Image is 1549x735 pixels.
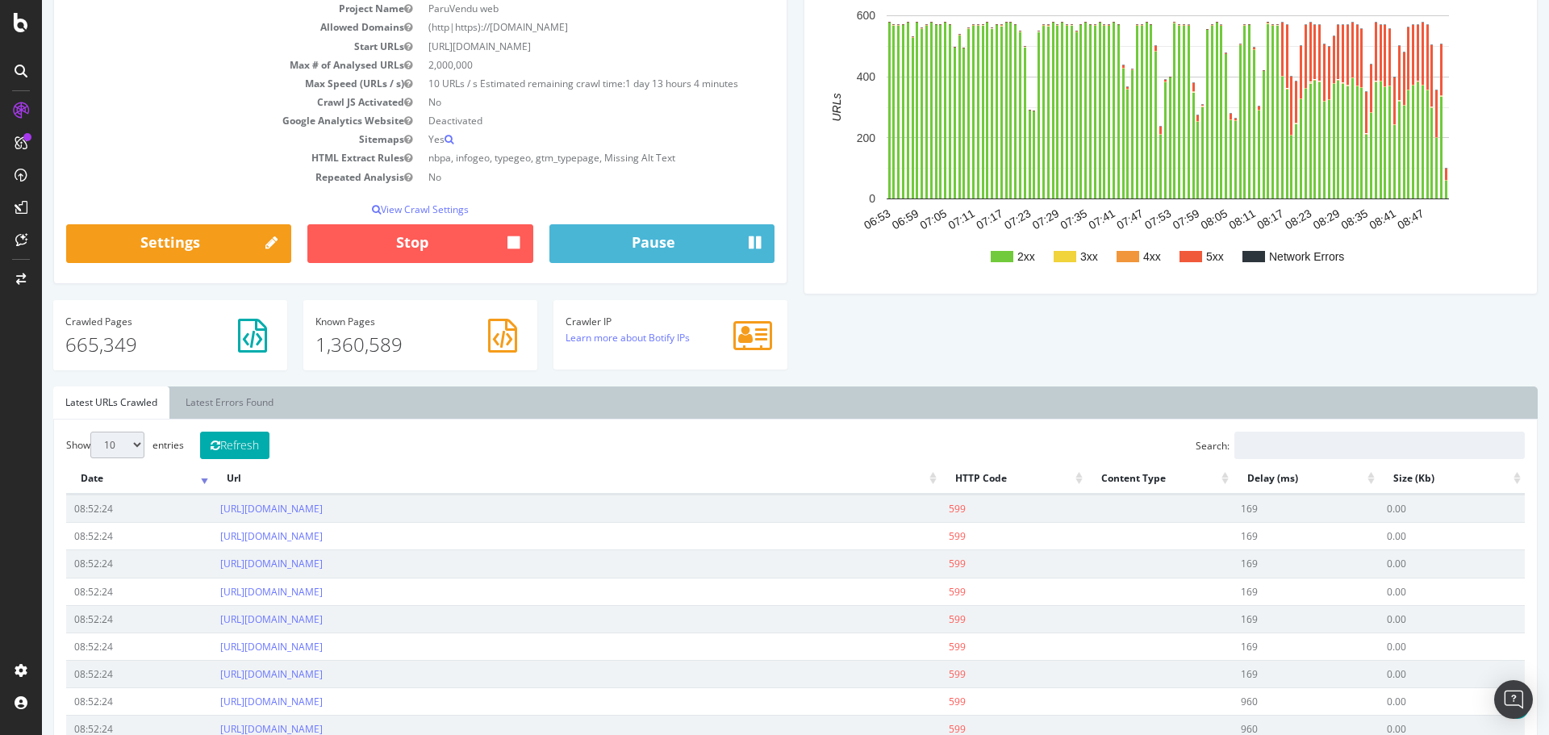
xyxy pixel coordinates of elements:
text: 08:11 [1184,207,1216,232]
button: Pause [507,224,733,263]
td: Sitemaps [24,130,378,148]
td: Allowed Domains [24,18,378,36]
text: Network Errors [1227,250,1302,263]
label: Show entries [24,432,142,458]
text: 600 [815,10,834,23]
td: 169 [1191,522,1337,549]
text: URLs [788,94,801,122]
td: 08:52:24 [24,660,170,687]
a: Latest Errors Found [132,386,244,419]
a: Settings [24,224,249,263]
span: 599 [907,640,924,654]
label: Search: [1154,432,1483,459]
span: 599 [907,695,924,708]
text: 07:29 [988,207,1020,232]
span: 599 [907,557,924,570]
th: Delay (ms): activate to sort column ascending [1191,463,1337,495]
td: 169 [1191,660,1337,687]
td: 0.00 [1337,578,1483,605]
text: 07:17 [932,207,963,232]
text: 07:47 [1072,207,1104,232]
text: 07:35 [1017,207,1048,232]
td: 0.00 [1337,549,1483,577]
td: (http|https)://[DOMAIN_NAME] [378,18,733,36]
span: 599 [907,585,924,599]
text: 0 [827,193,833,206]
span: 599 [907,529,924,543]
div: Open Intercom Messenger [1494,680,1533,719]
td: Google Analytics Website [24,111,378,130]
td: 08:52:24 [24,687,170,715]
a: [URL][DOMAIN_NAME] [178,695,281,708]
text: 07:53 [1100,207,1132,232]
th: Content Type: activate to sort column ascending [1045,463,1191,495]
span: 1 day 13 hours 4 minutes [583,77,696,90]
text: 06:53 [820,207,851,232]
td: 08:52:24 [24,549,170,577]
text: 08:29 [1269,207,1301,232]
p: View Crawl Settings [24,203,733,216]
td: 10 URLs / s Estimated remaining crawl time: [378,74,733,93]
td: Max # of Analysed URLs [24,56,378,74]
td: 169 [1191,633,1337,660]
td: 08:52:24 [24,495,170,522]
text: 08:05 [1157,207,1188,232]
text: 08:35 [1297,207,1329,232]
td: Max Speed (URLs / s) [24,74,378,93]
text: 08:47 [1353,207,1384,232]
td: Deactivated [378,111,733,130]
td: 0.00 [1337,687,1483,715]
td: 169 [1191,549,1337,577]
text: 06:59 [848,207,879,232]
span: 599 [907,502,924,516]
text: 07:59 [1129,207,1160,232]
text: 07:23 [960,207,992,232]
td: 08:52:24 [24,633,170,660]
td: 08:52:24 [24,578,170,605]
text: 3xx [1038,250,1056,263]
text: 07:11 [904,207,935,232]
h4: Pages Known [273,316,483,327]
td: 08:52:24 [24,522,170,549]
text: 4xx [1101,250,1119,263]
td: 169 [1191,578,1337,605]
th: HTTP Code: activate to sort column ascending [899,463,1045,495]
a: [URL][DOMAIN_NAME] [178,502,281,516]
span: 599 [907,612,924,626]
select: Showentries [48,432,102,458]
text: 5xx [1164,250,1182,263]
a: [URL][DOMAIN_NAME] [178,585,281,599]
td: 2,000,000 [378,56,733,74]
th: Size (Kb): activate to sort column ascending [1337,463,1483,495]
a: [URL][DOMAIN_NAME] [178,667,281,681]
td: 169 [1191,605,1337,633]
input: Search: [1192,432,1483,459]
text: 08:41 [1325,207,1356,232]
td: Crawl JS Activated [24,93,378,111]
th: Date: activate to sort column ascending [24,463,170,495]
text: 07:05 [876,207,908,232]
td: Repeated Analysis [24,168,378,186]
text: 400 [815,70,834,83]
td: 169 [1191,495,1337,522]
td: No [378,168,733,186]
td: No [378,93,733,111]
td: 0.00 [1337,605,1483,633]
td: Yes [378,130,733,148]
td: Start URLs [24,37,378,56]
td: [URL][DOMAIN_NAME] [378,37,733,56]
text: 07:41 [1044,207,1075,232]
text: 08:17 [1213,207,1244,232]
button: Refresh [158,432,228,459]
td: 0.00 [1337,522,1483,549]
text: 08:23 [1241,207,1272,232]
td: 08:52:24 [24,605,170,633]
p: 665,349 [23,331,233,358]
button: Stop [265,224,491,263]
a: Latest URLs Crawled [11,386,127,419]
td: 0.00 [1337,660,1483,687]
a: [URL][DOMAIN_NAME] [178,640,281,654]
a: [URL][DOMAIN_NAME] [178,612,281,626]
a: [URL][DOMAIN_NAME] [178,529,281,543]
a: Learn more about Botify IPs [524,331,648,345]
